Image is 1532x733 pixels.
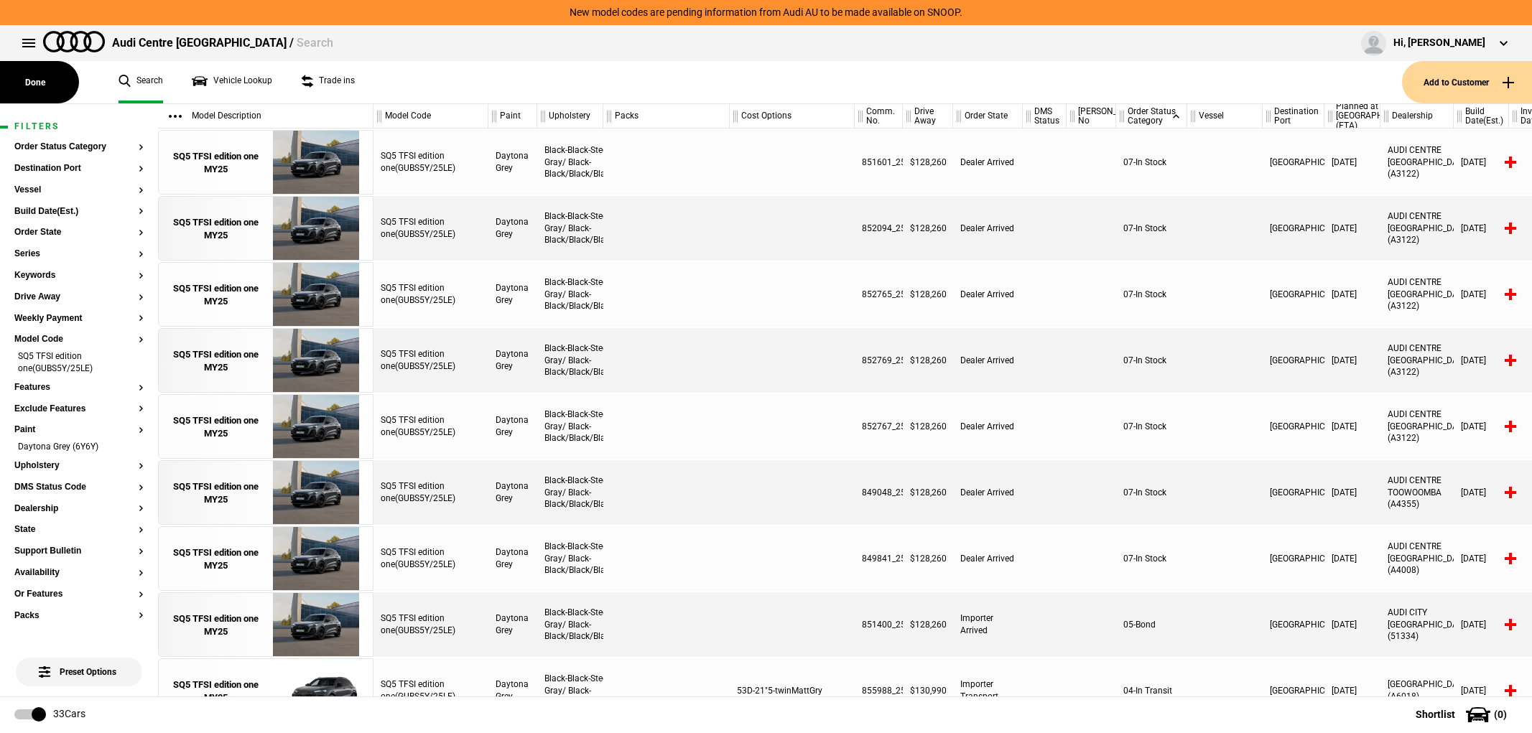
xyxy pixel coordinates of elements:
div: Dealer Arrived [953,460,1023,525]
div: Drive Away [903,104,952,129]
div: AUDI CENTRE [GEOGRAPHIC_DATA] (A3122) [1380,328,1454,393]
div: Order State [953,104,1022,129]
div: Black-Black-Steel Gray/ Black-Black/Black/Black [537,658,603,723]
a: SQ5 TFSI edition one MY25 [166,593,266,658]
img: Audi_GUBS5Y_25LE_GX_6Y6Y_PAH_6FJ_(Nadin:_6FJ_C56_PAH)_ext.png [266,263,366,327]
li: SQ5 TFSI edition one(GUBS5Y/25LE) [14,350,144,377]
section: Packs [14,611,144,632]
a: Search [119,61,163,103]
div: Daytona Grey [488,526,537,591]
div: 07-In Stock [1116,262,1187,327]
section: Support Bulletin [14,546,144,568]
button: Features [14,383,144,393]
button: Availability [14,568,144,578]
div: Audi Centre [GEOGRAPHIC_DATA] / [112,35,333,51]
section: Series [14,249,144,271]
div: [DATE] [1454,130,1509,195]
div: Paint [488,104,537,129]
button: Ours [14,632,144,642]
div: [GEOGRAPHIC_DATA] (A6018) [1380,658,1454,723]
button: Build Date(Est.) [14,207,144,217]
button: Order State [14,228,144,238]
a: SQ5 TFSI edition one MY25 [166,527,266,592]
div: AUDI CENTRE [GEOGRAPHIC_DATA] (A3122) [1380,262,1454,327]
div: [DATE] [1324,394,1380,459]
div: [GEOGRAPHIC_DATA] [1263,130,1324,195]
div: Black-Black-Steel Gray/ Black-Black/Black/Black [537,196,603,261]
div: $128,260 [903,460,953,525]
div: SQ5 TFSI edition one(GUBS5Y/25LE) [373,460,488,525]
div: SQ5 TFSI edition one(GUBS5Y/25LE) [373,394,488,459]
span: Shortlist [1416,709,1455,719]
div: Black-Black-Steel Gray/ Black-Black/Black/Black [537,262,603,327]
div: 07-In Stock [1116,526,1187,591]
div: $128,260 [903,262,953,327]
div: [DATE] [1324,658,1380,723]
div: SQ5 TFSI edition one(GUBS5Y/25LE) [373,196,488,261]
div: Black-Black-Steel Gray/ Black-Black/Black/Black [537,592,603,657]
section: Vessel [14,185,144,207]
div: Cost Options [730,104,854,129]
div: [DATE] [1324,196,1380,261]
div: [GEOGRAPHIC_DATA] [1263,460,1324,525]
div: 07-In Stock [1116,460,1187,525]
div: [GEOGRAPHIC_DATA] [1263,262,1324,327]
button: Keywords [14,271,144,281]
div: SQ5 TFSI edition one MY25 [166,612,266,638]
div: SQ5 TFSI edition one MY25 [166,348,266,374]
div: $128,260 [903,394,953,459]
a: SQ5 TFSI edition one MY25 [166,395,266,459]
div: DMS Status [1023,104,1066,129]
div: [GEOGRAPHIC_DATA] [1263,328,1324,393]
section: Drive Away [14,292,144,314]
div: 849048_25 [855,460,903,525]
div: Dealer Arrived [953,196,1023,261]
section: Dealership [14,504,144,526]
div: SQ5 TFSI edition one MY25 [166,480,266,506]
div: [DATE] [1454,526,1509,591]
div: Dealer Arrived [953,394,1023,459]
div: SQ5 TFSI edition one MY25 [166,150,266,176]
div: AUDI CITY [GEOGRAPHIC_DATA] (51334) [1380,592,1454,657]
div: [PERSON_NAME] No [1067,104,1115,129]
div: Importer Arrived [953,592,1023,657]
button: Destination Port [14,164,144,174]
button: Model Code [14,335,144,345]
section: Upholstery [14,461,144,482]
section: State [14,525,144,546]
div: Hi, [PERSON_NAME] [1393,36,1485,50]
a: Vehicle Lookup [192,61,272,103]
div: [DATE] [1454,328,1509,393]
a: SQ5 TFSI edition one MY25 [166,461,266,526]
img: Audi_GUBS5Y_25LE_GX_6Y6Y_PAH_6FJ_(Nadin:_6FJ_C56_PAH)_ext.png [266,329,366,393]
div: 852094_25 [855,196,903,261]
div: Daytona Grey [488,658,537,723]
img: Audi_GUBS5Y_25LE_GX_6Y6Y_PAH_6FJ_(Nadin:_6FJ_C56_PAH_S9S)_ext.png [266,527,366,592]
span: Preset Options [42,649,116,677]
div: AUDI CENTRE TOOWOOMBA (A4355) [1380,460,1454,525]
button: Or Features [14,589,144,599]
div: Black-Black-Steel Gray/ Black-Black/Black/Black [537,328,603,393]
button: Support Bulletin [14,546,144,556]
div: 04-In Transit [1116,658,1187,723]
div: Black-Black-Steel Gray/ Black-Black/Black/Black [537,394,603,459]
div: $128,260 [903,130,953,195]
span: ( 0 ) [1494,709,1507,719]
div: SQ5 TFSI edition one(GUBS5Y/25LE) [373,526,488,591]
div: Dealer Arrived [953,262,1023,327]
button: Vessel [14,185,144,195]
button: Packs [14,611,144,621]
div: Daytona Grey [488,130,537,195]
a: SQ5 TFSI edition one MY25 [166,659,266,724]
div: Model Description [158,104,373,129]
section: Exclude Features [14,404,144,426]
div: [DATE] [1454,262,1509,327]
div: 852767_25 [855,394,903,459]
div: 05-Bond [1116,592,1187,657]
div: Destination Port [1263,104,1324,129]
a: SQ5 TFSI edition one MY25 [166,197,266,261]
div: [GEOGRAPHIC_DATA] [1263,394,1324,459]
section: Build Date(Est.) [14,207,144,228]
div: $130,990 [903,658,953,723]
div: [DATE] [1454,658,1509,723]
